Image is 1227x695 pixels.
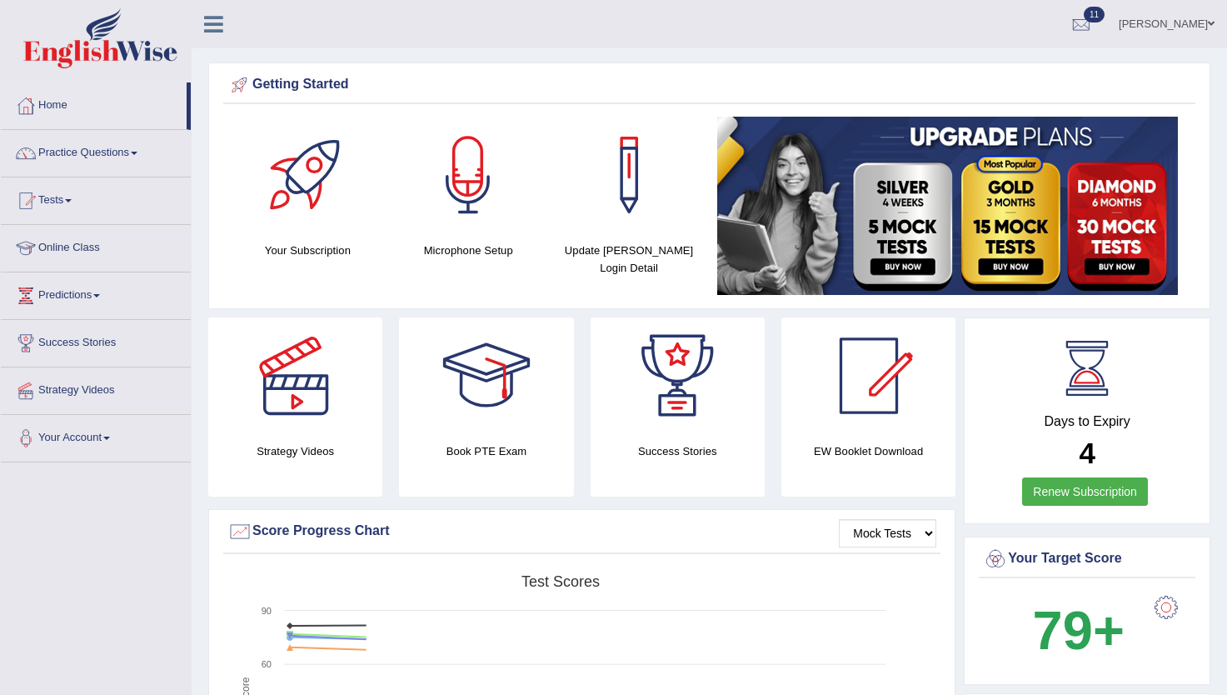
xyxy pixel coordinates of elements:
a: Your Account [1,415,191,457]
text: 90 [262,606,272,616]
a: Tests [1,177,191,219]
h4: EW Booklet Download [781,442,955,460]
div: Getting Started [227,72,1191,97]
h4: Your Subscription [236,242,380,259]
a: Practice Questions [1,130,191,172]
h4: Days to Expiry [983,414,1191,429]
h4: Strategy Videos [208,442,382,460]
a: Success Stories [1,320,191,362]
img: small5.jpg [717,117,1178,295]
h4: Update [PERSON_NAME] Login Detail [557,242,701,277]
h4: Book PTE Exam [399,442,573,460]
div: Score Progress Chart [227,519,936,544]
a: Strategy Videos [1,367,191,409]
h4: Microphone Setup [397,242,541,259]
a: Home [1,82,187,124]
a: Predictions [1,272,191,314]
b: 4 [1079,437,1095,469]
span: 11 [1084,7,1105,22]
a: Online Class [1,225,191,267]
b: 79+ [1033,600,1125,661]
div: Your Target Score [983,547,1191,572]
a: Renew Subscription [1022,477,1148,506]
h4: Success Stories [591,442,765,460]
text: 60 [262,659,272,669]
tspan: Test scores [521,573,600,590]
